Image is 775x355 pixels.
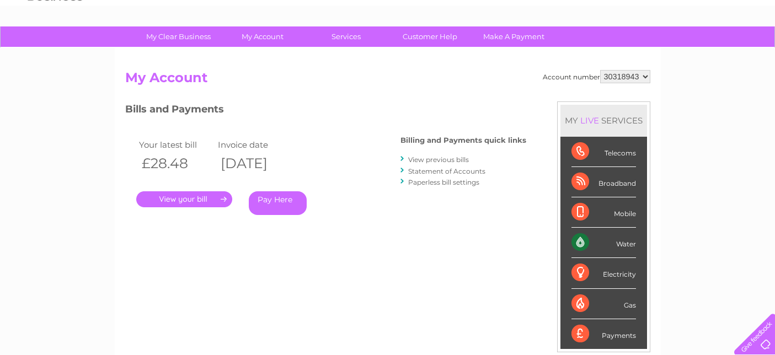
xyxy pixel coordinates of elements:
[639,47,672,55] a: Telecoms
[578,115,601,126] div: LIVE
[608,47,633,55] a: Energy
[571,319,636,349] div: Payments
[136,191,232,207] a: .
[679,47,695,55] a: Blog
[27,29,83,62] img: logo.png
[560,105,647,136] div: MY SERVICES
[581,47,602,55] a: Water
[215,137,295,152] td: Invoice date
[217,26,308,47] a: My Account
[702,47,729,55] a: Contact
[739,47,765,55] a: Log out
[571,197,636,228] div: Mobile
[301,26,392,47] a: Services
[136,137,216,152] td: Your latest bill
[400,136,526,144] h4: Billing and Payments quick links
[133,26,224,47] a: My Clear Business
[571,228,636,258] div: Water
[136,152,216,175] th: £28.48
[408,178,479,186] a: Paperless bill settings
[384,26,475,47] a: Customer Help
[408,155,469,164] a: View previous bills
[571,137,636,167] div: Telecoms
[249,191,307,215] a: Pay Here
[571,289,636,319] div: Gas
[127,6,649,53] div: Clear Business is a trading name of Verastar Limited (registered in [GEOGRAPHIC_DATA] No. 3667643...
[215,152,295,175] th: [DATE]
[125,70,650,91] h2: My Account
[567,6,643,19] a: 0333 014 3131
[468,26,559,47] a: Make A Payment
[571,258,636,288] div: Electricity
[543,70,650,83] div: Account number
[408,167,485,175] a: Statement of Accounts
[571,167,636,197] div: Broadband
[125,101,526,121] h3: Bills and Payments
